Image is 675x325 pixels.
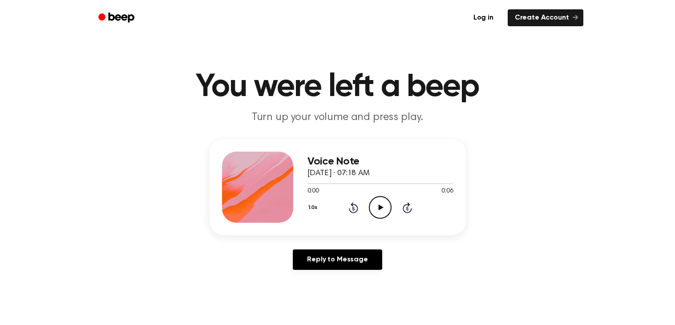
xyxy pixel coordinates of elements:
button: 1.0x [307,200,321,215]
span: 0:06 [441,187,453,196]
h1: You were left a beep [110,71,566,103]
span: [DATE] · 07:18 AM [307,169,370,177]
a: Beep [92,9,142,27]
h3: Voice Note [307,156,453,168]
a: Log in [465,8,502,28]
p: Turn up your volume and press play. [167,110,509,125]
a: Create Account [508,9,583,26]
a: Reply to Message [293,249,382,270]
span: 0:00 [307,187,319,196]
